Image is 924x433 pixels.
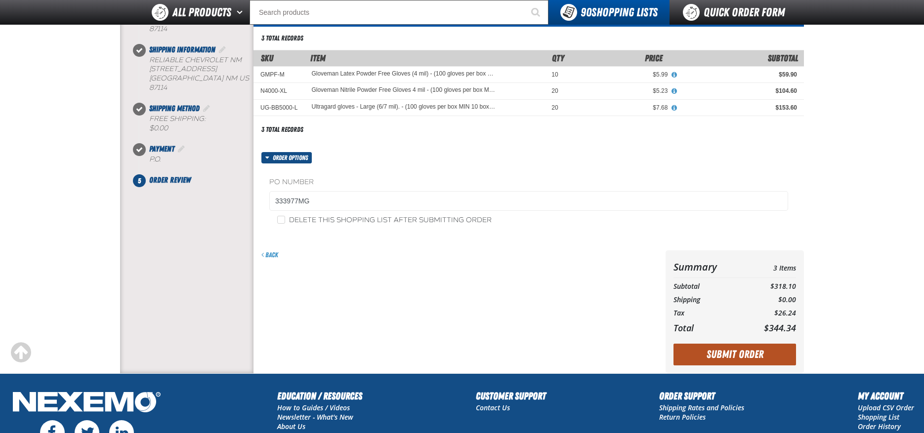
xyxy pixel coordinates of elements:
button: View All Prices for Gloveman Latex Powder Free Gloves (4 mil) - (100 gloves per box MIN 10 box or... [668,71,680,79]
span: Qty [552,53,564,63]
a: Order History [858,422,901,431]
a: About Us [277,422,305,431]
td: $26.24 [744,307,796,320]
div: $5.99 [572,71,668,79]
th: Shipping [673,293,744,307]
span: Order Review [149,175,191,185]
button: View All Prices for Ultragard gloves - Large (6/7 mil). - (100 gloves per box MIN 10 box order) [668,104,680,113]
span: US [239,74,249,82]
span: Payment [149,144,174,154]
a: How to Guides / Videos [277,403,350,412]
button: Submit Order [673,344,796,365]
span: 10 [551,71,558,78]
img: Nexemo Logo [10,389,164,418]
div: Scroll to the top [10,342,32,363]
span: Item [310,53,326,63]
a: Edit Shipping Information [217,45,227,54]
span: [STREET_ADDRESS] [149,65,217,73]
td: UG-BB5000-L [253,99,304,116]
label: PO Number [269,178,788,187]
td: GMPF-M [253,67,304,83]
a: Shipping Rates and Policies [659,403,744,412]
a: SKU [261,53,273,63]
a: Contact Us [476,403,510,412]
span: 5 [133,174,146,187]
span: 20 [551,104,558,111]
button: View All Prices for Gloveman Nitrile Powder Free Gloves 4 mil - (100 gloves per box MIN 10 box or... [668,87,680,96]
li: Payment. Step 4 of 5. Completed [139,143,253,174]
a: Ultragard gloves - Large (6/7 mil). - (100 gloves per box MIN 10 box order) [311,104,495,111]
h2: Customer Support [476,389,546,403]
li: Shipping Information. Step 2 of 5. Completed [139,44,253,103]
th: Tax [673,307,744,320]
bdo: 87114 [149,83,167,92]
span: Subtotal [768,53,798,63]
a: Gloveman Latex Powder Free Gloves (4 mil) - (100 gloves per box MIN 10 box order) - M [311,71,495,78]
input: Delete this shopping list after submitting order [277,216,285,224]
a: Upload CSV Order [858,403,914,412]
span: 20 [551,87,558,94]
th: Subtotal [673,280,744,293]
th: Summary [673,258,744,276]
a: Shopping List [858,412,899,422]
h2: Order Support [659,389,744,403]
span: Reliable Chevrolet NM [149,56,242,64]
a: Back [261,251,278,259]
div: P.O. [149,155,253,164]
span: Shopping Lists [581,5,658,19]
span: Shipping Method [149,104,200,113]
a: Newsletter - What's New [277,412,353,422]
div: $7.68 [572,104,668,112]
td: N4000-XL [253,83,304,99]
span: Price [645,53,663,63]
a: Edit Shipping Method [202,104,211,113]
span: Order options [273,152,312,163]
div: $153.60 [681,104,797,112]
h2: Education / Resources [277,389,362,403]
button: Order options [261,152,312,163]
span: $344.34 [764,322,796,334]
div: 3 total records [261,34,303,43]
td: $318.10 [744,280,796,293]
div: $59.90 [681,71,797,79]
label: Delete this shopping list after submitting order [277,216,492,225]
strong: 90 [581,5,591,19]
h2: My Account [858,389,914,403]
strong: $0.00 [149,124,168,132]
li: Shipping Method. Step 3 of 5. Completed [139,103,253,143]
div: 3 total records [261,125,303,134]
div: Free Shipping: [149,115,253,133]
a: Gloveman Nitrile Powder Free Gloves 4 mil - (100 gloves per box MIN 10 box order) - XL [311,87,495,94]
div: $5.23 [572,87,668,95]
td: 3 Items [744,258,796,276]
th: Total [673,320,744,336]
li: Order Review. Step 5 of 5. Not Completed [139,174,253,186]
span: Shipping Information [149,45,215,54]
td: $0.00 [744,293,796,307]
a: Return Policies [659,412,706,422]
span: [GEOGRAPHIC_DATA] [149,74,223,82]
span: All Products [172,3,231,21]
bdo: 87114 [149,25,167,33]
span: NM [225,74,237,82]
div: $104.60 [681,87,797,95]
a: Edit Payment [176,144,186,154]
